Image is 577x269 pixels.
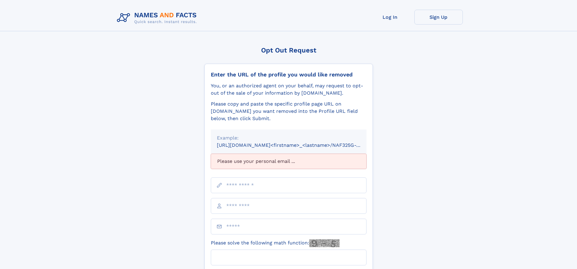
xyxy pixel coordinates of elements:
a: Log In [366,10,414,25]
small: [URL][DOMAIN_NAME]<firstname>_<lastname>/NAF325G-xxxxxxxx [217,142,378,148]
div: You, or an authorized agent on your behalf, may request to opt-out of the sale of your informatio... [211,82,366,97]
div: Please copy and paste the specific profile page URL on [DOMAIN_NAME] you want removed into the Pr... [211,100,366,122]
div: Please use your personal email ... [211,154,366,169]
div: Enter the URL of the profile you would like removed [211,71,366,78]
img: Logo Names and Facts [114,10,202,26]
div: Example: [217,134,360,142]
div: Opt Out Request [204,46,373,54]
a: Sign Up [414,10,463,25]
label: Please solve the following math function: [211,239,340,247]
